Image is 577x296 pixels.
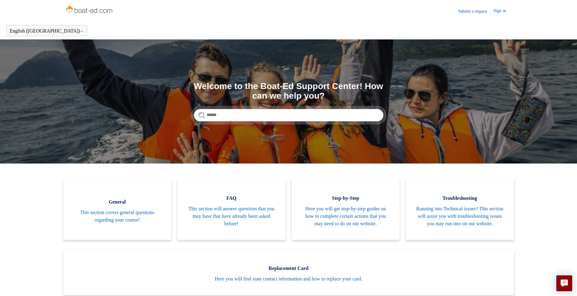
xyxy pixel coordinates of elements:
[301,205,391,227] span: Here you will get step-by-step guides on how to complete certain actions that you may need to do ...
[187,195,276,202] span: FAQ
[493,7,512,15] a: Sign in
[415,205,505,227] span: Running into Technical issues? This section will assist you with troubleshooting issues you may r...
[194,82,383,101] h1: Welcome to the Boat-Ed Support Center! How can we help you?
[177,179,286,240] a: FAQ This section will answer questions that you may have that have already been asked before!
[301,195,391,202] span: Step-by-Step
[63,249,514,295] a: Replacement Card Here you will find state contact information and how to replace your card.
[415,195,505,202] span: Troubleshooting
[65,4,114,16] img: Boat-Ed Help Center home page
[73,198,162,206] span: General
[10,28,84,34] button: English ([GEOGRAPHIC_DATA])
[292,179,400,240] a: Step-by-Step Here you will get step-by-step guides on how to complete certain actions that you ma...
[73,275,505,283] span: Here you will find state contact information and how to replace your card.
[556,275,572,291] button: Live chat
[73,265,505,272] span: Replacement Card
[73,209,162,224] span: This section covers general questions regarding your course!
[458,8,493,15] a: Submit a request
[187,205,276,227] span: This section will answer questions that you may have that have already been asked before!
[406,179,514,240] a: Troubleshooting Running into Technical issues? This section will assist you with troubleshooting ...
[63,179,172,240] a: General This section covers general questions regarding your course!
[194,109,383,121] input: Search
